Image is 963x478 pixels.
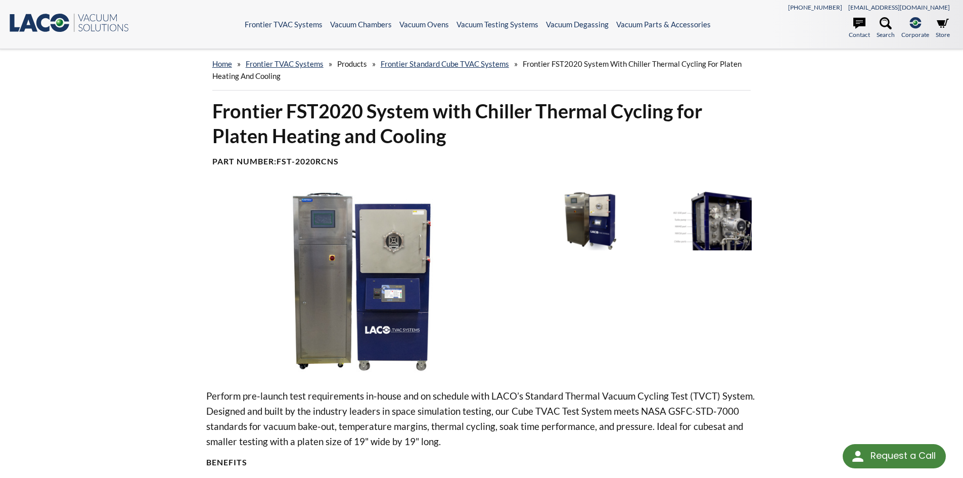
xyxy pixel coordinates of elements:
b: FST-2020RCNS [277,156,339,166]
a: home [212,59,232,68]
a: Frontier TVAC Systems [245,20,323,29]
a: Search [877,17,895,39]
img: Cube TVAC Thermal Cycling System, angled view [536,191,641,250]
h4: BENEFITS [206,457,757,468]
span: Products [337,59,367,68]
div: » » » » [212,50,751,91]
a: [PHONE_NUMBER] [788,4,842,11]
a: Vacuum Chambers [330,20,392,29]
a: Frontier Standard Cube TVAC Systems [381,59,509,68]
img: Cube TVAC Thermal Cycling System, front view [206,191,529,372]
a: Vacuum Degassing [546,20,609,29]
span: Corporate [901,30,929,39]
div: Request a Call [843,444,946,468]
a: [EMAIL_ADDRESS][DOMAIN_NAME] [848,4,950,11]
a: Store [936,17,950,39]
a: Vacuum Testing Systems [456,20,538,29]
h4: Part Number: [212,156,751,167]
a: Contact [849,17,870,39]
img: round button [850,448,866,464]
div: Request a Call [870,444,936,467]
a: Frontier TVAC Systems [246,59,324,68]
img: Cube TVAC Thermal Cycling System, rear view [647,191,752,250]
a: Vacuum Ovens [399,20,449,29]
p: Perform pre-launch test requirements in-house and on schedule with LACO’s Standard Thermal Vacuum... [206,388,757,449]
span: Frontier FST2020 System with Chiller Thermal Cycling for Platen Heating and Cooling [212,59,742,80]
h1: Frontier FST2020 System with Chiller Thermal Cycling for Platen Heating and Cooling [212,99,751,149]
a: Vacuum Parts & Accessories [616,20,711,29]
